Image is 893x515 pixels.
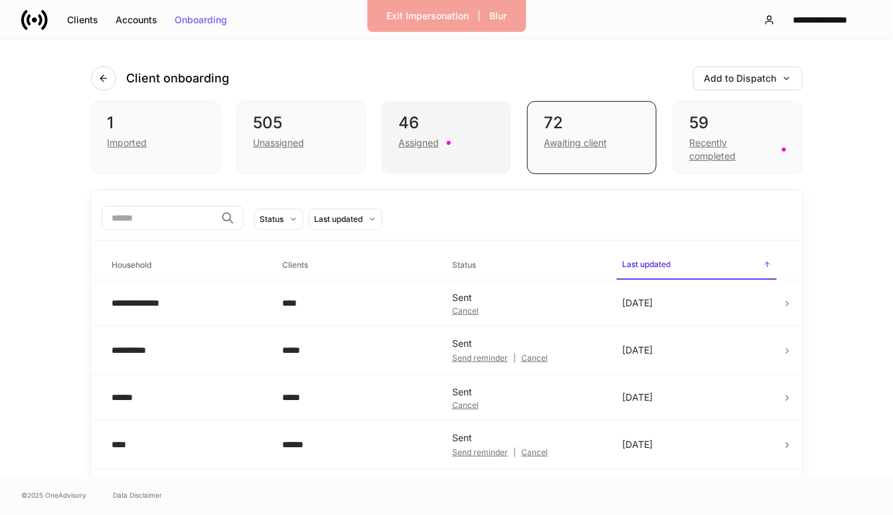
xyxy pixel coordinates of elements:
div: Cancel [521,354,548,362]
button: Send reminder [452,447,508,458]
span: Clients [277,252,436,279]
div: Sent [452,337,601,350]
td: [DATE] [611,375,781,421]
div: Sent [452,385,601,399]
button: Blur [481,5,515,27]
div: 72 [544,112,640,134]
div: 1 [108,112,204,134]
div: Accounts [116,15,157,25]
div: Imported [108,136,147,150]
button: Onboarding [166,9,236,31]
h6: Status [452,258,476,271]
span: Last updated [617,251,776,280]
div: Status [260,213,284,225]
span: Household [107,252,266,279]
div: Onboarding [175,15,227,25]
div: | [452,353,601,363]
td: [DATE] [611,326,781,375]
span: Status [447,252,606,279]
div: 72Awaiting client [527,101,657,174]
div: 46Assigned [382,101,511,174]
button: Send reminder [452,353,508,363]
div: Last updated [315,213,363,225]
button: Last updated [309,209,382,230]
div: Cancel [521,449,548,457]
div: 59Recently completed [673,101,802,174]
button: Accounts [107,9,166,31]
div: Send reminder [452,354,508,362]
span: © 2025 OneAdvisory [21,490,86,500]
a: Data Disclaimer [113,490,162,500]
div: Recently completed [689,136,773,163]
button: Cancel [521,447,548,458]
div: Clients [67,15,98,25]
button: Status [254,209,303,230]
div: Blur [489,11,507,21]
button: Add to Dispatch [693,66,803,90]
div: 59 [689,112,785,134]
div: Sent [452,291,601,304]
div: 505 [253,112,349,134]
td: [DATE] [611,280,781,326]
div: Exit Impersonation [386,11,469,21]
h6: Household [112,258,152,271]
td: [DATE] [611,469,781,515]
div: Unassigned [253,136,304,150]
h6: Last updated [622,258,671,270]
div: Send reminder [452,449,508,457]
button: Clients [58,9,107,31]
div: Assigned [398,136,439,150]
div: Awaiting client [544,136,607,150]
div: 46 [398,112,495,134]
h4: Client onboarding [127,70,230,86]
div: 1Imported [91,101,220,174]
div: 505Unassigned [236,101,366,174]
h6: Clients [282,258,308,271]
div: | [452,447,601,458]
div: Add to Dispatch [704,74,791,83]
button: Exit Impersonation [378,5,477,27]
button: Cancel [521,353,548,363]
button: Cancel [452,401,479,409]
td: [DATE] [611,421,781,469]
button: Cancel [452,307,479,315]
div: Sent [452,431,601,445]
